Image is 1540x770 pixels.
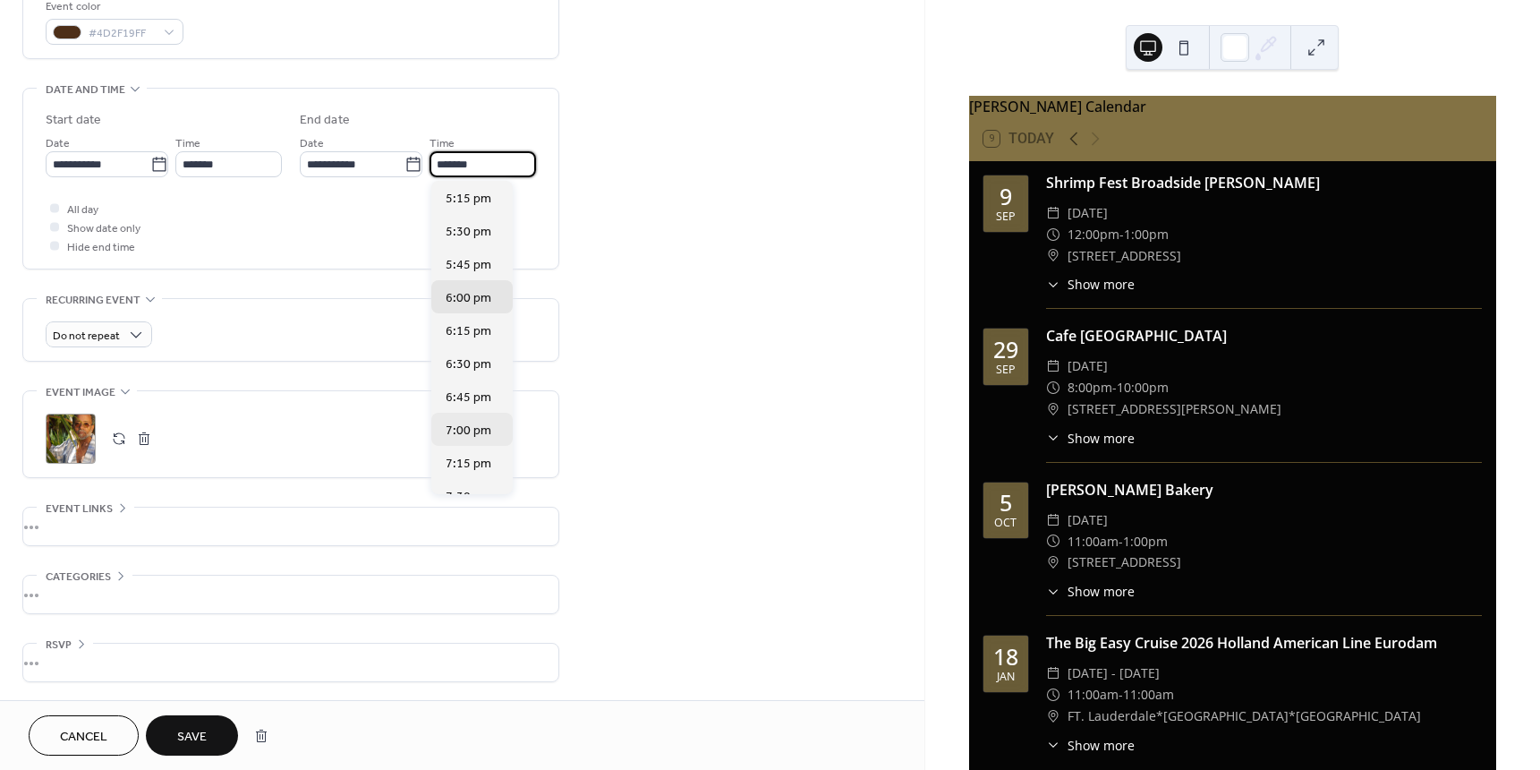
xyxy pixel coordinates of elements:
div: ••• [23,644,558,681]
span: - [1112,377,1117,398]
span: 5:30 pm [446,223,491,242]
div: ​ [1046,275,1060,294]
button: ​Show more [1046,736,1135,755]
div: Oct [994,518,1017,529]
span: Date and time [46,81,125,99]
div: ​ [1046,684,1060,706]
div: ​ [1046,377,1060,398]
span: [DATE] [1068,202,1108,224]
span: 12:00pm [1068,224,1119,245]
div: ; [46,414,96,464]
span: #4D2F19FF [89,24,155,43]
span: Show more [1068,275,1135,294]
div: ••• [23,576,558,613]
div: ​ [1046,245,1060,267]
div: [PERSON_NAME] Bakery [1046,479,1482,500]
div: Sep [996,364,1016,376]
span: [DATE] - [DATE] [1068,663,1160,684]
span: RSVP [46,636,72,654]
span: Save [177,728,207,747]
button: Save [146,715,238,756]
div: ••• [23,508,558,545]
span: 6:45 pm [446,389,491,407]
span: 6:15 pm [446,322,491,341]
span: - [1119,224,1124,245]
span: [STREET_ADDRESS] [1068,245,1181,267]
button: Cancel [29,715,139,756]
span: Categories [46,568,111,586]
span: FT. Lauderdale*[GEOGRAPHIC_DATA]*[GEOGRAPHIC_DATA] [1068,706,1421,727]
span: 6:30 pm [446,355,491,374]
span: - [1119,531,1123,552]
button: ​Show more [1046,275,1135,294]
span: 11:00am [1068,531,1119,552]
div: [PERSON_NAME] Calendar [969,96,1496,117]
div: ​ [1046,429,1060,448]
span: 5:15 pm [446,190,491,209]
span: All day [67,201,98,219]
div: Shrimp Fest Broadside [PERSON_NAME] [1046,172,1482,193]
span: Time [175,134,200,153]
div: Start date [46,111,101,130]
span: Event links [46,500,113,518]
span: Date [46,134,70,153]
span: Event image [46,383,115,402]
span: 11:00am [1123,684,1174,706]
span: Cancel [60,728,107,747]
div: ​ [1046,224,1060,245]
div: 18 [993,646,1018,668]
span: 11:00am [1068,684,1119,706]
span: [DATE] [1068,509,1108,531]
span: Do not repeat [53,326,120,346]
span: [STREET_ADDRESS] [1068,552,1181,573]
span: Show more [1068,736,1135,755]
span: 7:15 pm [446,455,491,474]
span: Date [300,134,324,153]
div: The Big Easy Cruise 2026 Holland American Line Eurodam [1046,632,1482,654]
span: 10:00pm [1117,377,1169,398]
span: - [1119,684,1123,706]
div: ​ [1046,736,1060,755]
span: 7:30 pm [446,488,491,507]
span: Recurring event [46,291,140,310]
div: Jan [997,672,1015,683]
div: ​ [1046,663,1060,684]
span: Time [430,134,455,153]
div: Sep [996,211,1016,223]
div: 5 [1000,492,1012,514]
div: ​ [1046,706,1060,727]
div: ​ [1046,531,1060,552]
div: 29 [993,338,1018,361]
div: End date [300,111,350,130]
div: 9 [1000,185,1012,208]
span: 1:00pm [1123,531,1168,552]
div: ​ [1046,202,1060,224]
span: 7:00 pm [446,422,491,441]
div: Cafe [GEOGRAPHIC_DATA] [1046,325,1482,346]
span: Hide end time [67,238,135,257]
button: ​Show more [1046,429,1135,448]
span: 6:00 pm [446,289,491,308]
span: 8:00pm [1068,377,1112,398]
div: ​ [1046,582,1060,601]
div: ​ [1046,552,1060,573]
span: Show date only [67,219,140,238]
span: Show more [1068,429,1135,448]
div: ​ [1046,398,1060,420]
span: 1:00pm [1124,224,1169,245]
span: Show more [1068,582,1135,601]
button: ​Show more [1046,582,1135,601]
span: 5:45 pm [446,256,491,275]
span: [DATE] [1068,355,1108,377]
div: ​ [1046,509,1060,531]
div: ​ [1046,355,1060,377]
span: [STREET_ADDRESS][PERSON_NAME] [1068,398,1281,420]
